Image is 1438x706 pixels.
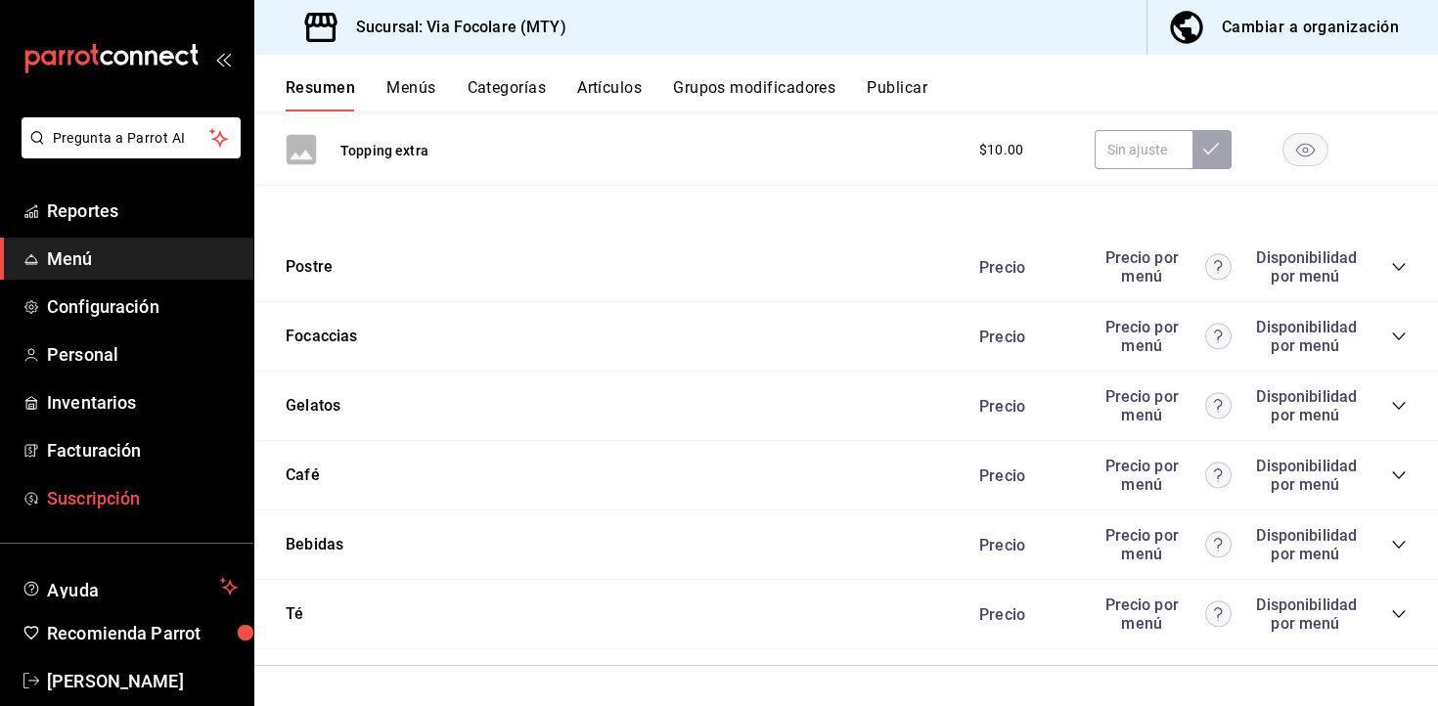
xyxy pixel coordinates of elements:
div: Disponibilidad por menú [1256,526,1354,563]
div: Cambiar a organización [1222,14,1399,41]
span: Pregunta a Parrot AI [53,128,210,149]
div: navigation tabs [286,78,1438,111]
button: Bebidas [286,534,343,556]
button: Publicar [867,78,927,111]
span: $10.00 [979,140,1023,160]
button: collapse-category-row [1391,606,1407,622]
div: Precio [960,536,1085,554]
div: Disponibilidad por menú [1256,248,1354,286]
button: collapse-category-row [1391,537,1407,552]
span: Inventarios [47,389,238,416]
div: Precio por menú [1095,387,1232,424]
button: Pregunta a Parrot AI [22,117,241,158]
button: Café [286,464,320,487]
span: Configuración [47,293,238,320]
div: Precio por menú [1095,248,1232,286]
button: Té [286,603,303,626]
button: collapse-category-row [1391,467,1407,483]
button: Categorías [468,78,547,111]
span: Reportes [47,198,238,224]
button: collapse-category-row [1391,329,1407,344]
div: Precio [960,466,1085,485]
span: [PERSON_NAME] [47,668,238,694]
div: Disponibilidad por menú [1256,457,1354,494]
div: Precio [960,397,1085,416]
a: Pregunta a Parrot AI [14,142,241,162]
div: Disponibilidad por menú [1256,387,1354,424]
button: collapse-category-row [1391,398,1407,414]
span: Ayuda [47,575,212,598]
button: Topping extra [340,141,428,160]
button: Artículos [577,78,642,111]
span: Menú [47,245,238,272]
span: Recomienda Parrot [47,620,238,646]
h3: Sucursal: Via Focolare (MTY) [340,16,566,39]
button: Menús [386,78,435,111]
button: open_drawer_menu [215,51,231,66]
button: Grupos modificadores [673,78,835,111]
button: Resumen [286,78,355,111]
div: Precio [960,258,1085,277]
div: Precio por menú [1095,596,1232,633]
div: Precio [960,605,1085,624]
button: Focaccias [286,326,358,348]
button: Gelatos [286,395,340,418]
span: Personal [47,341,238,368]
button: Postre [286,256,333,279]
input: Sin ajuste [1095,130,1192,169]
div: Precio por menú [1095,457,1232,494]
div: Disponibilidad por menú [1256,596,1354,633]
div: Disponibilidad por menú [1256,318,1354,355]
span: Suscripción [47,485,238,511]
div: Precio por menú [1095,526,1232,563]
button: collapse-category-row [1391,259,1407,275]
div: Precio por menú [1095,318,1232,355]
span: Facturación [47,437,238,463]
div: Precio [960,328,1085,346]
